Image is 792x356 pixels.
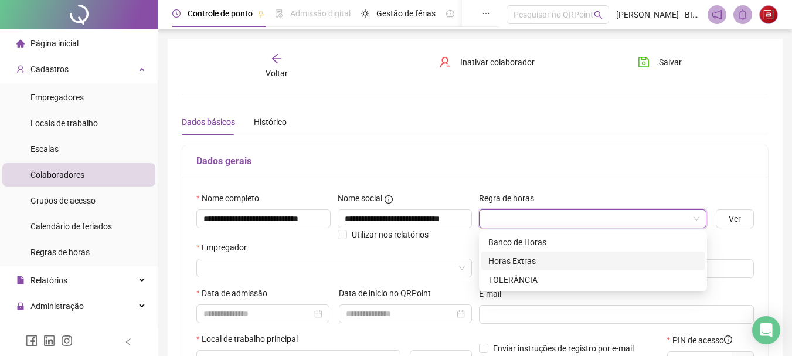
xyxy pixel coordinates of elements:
[254,116,287,128] div: Histórico
[182,116,235,128] div: Dados básicos
[461,9,507,18] span: Painel do DP
[30,170,84,179] span: Colaboradores
[16,65,25,73] span: user-add
[361,9,369,18] span: sun
[488,236,698,249] div: Banco de Horas
[446,9,454,18] span: dashboard
[760,6,777,23] img: 24469
[271,53,283,65] span: arrow-left
[30,65,69,74] span: Cadastros
[30,39,79,48] span: Página inicial
[172,9,181,18] span: clock-circle
[257,11,264,18] span: pushpin
[16,39,25,48] span: home
[30,247,90,257] span: Regras de horas
[26,335,38,347] span: facebook
[752,316,780,344] div: Open Intercom Messenger
[737,9,748,20] span: bell
[460,56,535,69] span: Inativar colaborador
[30,276,67,285] span: Relatórios
[672,334,732,347] span: PIN de acesso
[196,333,305,345] label: Local de trabalho principal
[196,287,275,300] label: Data de admissão
[481,252,705,270] div: Horas Extras
[30,196,96,205] span: Grupos de acesso
[61,335,73,347] span: instagram
[724,335,732,344] span: info-circle
[430,53,543,72] button: Inativar colaborador
[479,192,542,205] label: Regra de horas
[43,335,55,347] span: linkedin
[266,69,288,78] span: Voltar
[659,56,682,69] span: Salvar
[196,154,754,168] h5: Dados gerais
[290,9,351,18] span: Admissão digital
[439,56,451,68] span: user-delete
[196,192,267,205] label: Nome completo
[488,255,698,267] div: Horas Extras
[196,241,254,254] label: Empregador
[638,56,650,68] span: save
[30,93,84,102] span: Empregadores
[481,270,705,289] div: TOLERÂNCIA
[352,230,429,239] span: Utilizar nos relatórios
[712,9,722,20] span: notification
[16,276,25,284] span: file
[275,9,283,18] span: file-done
[594,11,603,19] span: search
[30,301,84,311] span: Administração
[479,287,509,300] label: E-mail
[30,222,112,231] span: Calendário de feriados
[30,118,98,128] span: Locais de trabalho
[188,9,253,18] span: Controle de ponto
[616,8,701,21] span: [PERSON_NAME] - BIO HEALTH ACADEMIA
[338,192,382,205] span: Nome social
[481,233,705,252] div: Banco de Horas
[729,212,741,225] span: Ver
[716,209,754,228] button: Ver
[124,338,132,346] span: left
[30,327,76,337] span: Exportações
[385,195,393,204] span: info-circle
[482,9,490,18] span: ellipsis
[376,9,436,18] span: Gestão de férias
[339,287,439,300] label: Data de início no QRPoint
[629,53,691,72] button: Salvar
[16,302,25,310] span: lock
[493,344,634,353] span: Enviar instruções de registro por e-mail
[30,144,59,154] span: Escalas
[488,273,698,286] div: TOLERÂNCIA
